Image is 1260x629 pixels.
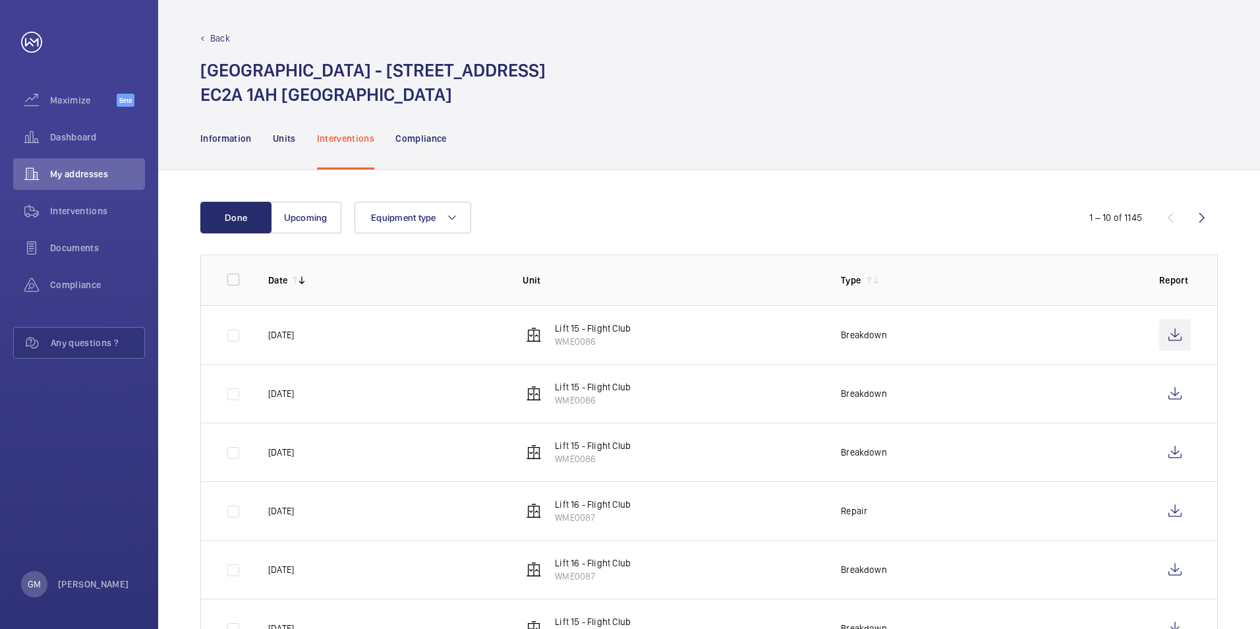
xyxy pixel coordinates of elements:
[50,94,117,107] span: Maximize
[841,563,887,576] p: Breakdown
[50,204,145,218] span: Interventions
[200,58,546,107] h1: [GEOGRAPHIC_DATA] - [STREET_ADDRESS] EC2A 1AH [GEOGRAPHIC_DATA]
[273,132,296,145] p: Units
[51,336,144,349] span: Any questions ?
[841,387,887,400] p: Breakdown
[555,452,631,465] p: WME0086
[555,615,631,628] p: Lift 15 - Flight Club
[526,386,542,402] img: elevator.svg
[58,578,129,591] p: [PERSON_NAME]
[526,503,542,519] img: elevator.svg
[841,446,887,459] p: Breakdown
[395,132,447,145] p: Compliance
[50,131,145,144] span: Dashboard
[523,274,820,287] p: Unit
[1089,211,1142,224] div: 1 – 10 of 1145
[555,380,631,394] p: Lift 15 - Flight Club
[555,335,631,348] p: WME0086
[526,327,542,343] img: elevator.svg
[268,274,287,287] p: Date
[268,563,294,576] p: [DATE]
[1159,274,1191,287] p: Report
[355,202,471,233] button: Equipment type
[50,278,145,291] span: Compliance
[526,444,542,460] img: elevator.svg
[555,498,631,511] p: Lift 16 - Flight Club
[28,578,41,591] p: GM
[268,328,294,342] p: [DATE]
[268,504,294,518] p: [DATE]
[555,322,631,335] p: Lift 15 - Flight Club
[555,556,631,570] p: Lift 16 - Flight Club
[268,446,294,459] p: [DATE]
[200,202,272,233] button: Done
[317,132,375,145] p: Interventions
[200,132,252,145] p: Information
[117,94,134,107] span: Beta
[50,167,145,181] span: My addresses
[841,328,887,342] p: Breakdown
[526,562,542,578] img: elevator.svg
[841,504,867,518] p: Repair
[555,439,631,452] p: Lift 15 - Flight Club
[210,32,230,45] p: Back
[841,274,861,287] p: Type
[50,241,145,255] span: Documents
[555,570,631,583] p: WME0087
[555,394,631,407] p: WME0086
[555,511,631,524] p: WME0087
[268,387,294,400] p: [DATE]
[270,202,341,233] button: Upcoming
[371,212,436,223] span: Equipment type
